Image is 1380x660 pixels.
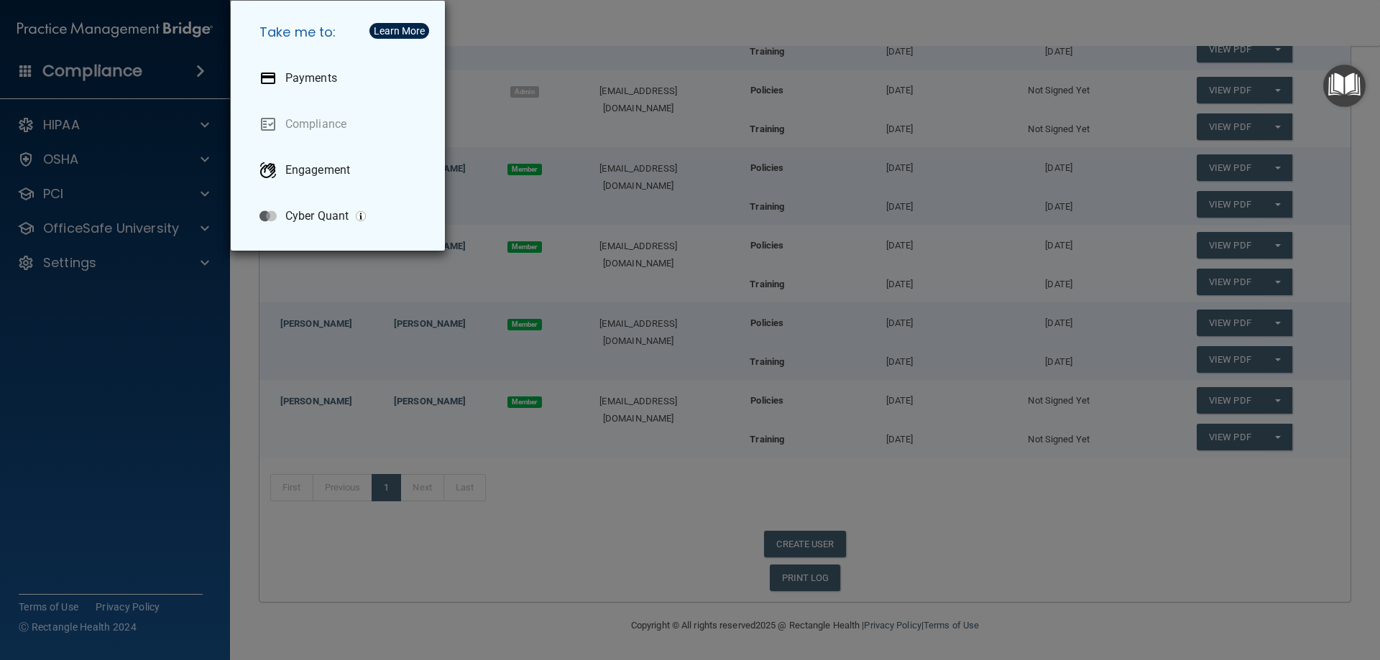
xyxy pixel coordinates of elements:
[248,104,433,144] a: Compliance
[1308,561,1363,615] iframe: Drift Widget Chat Controller
[1323,65,1366,107] button: Open Resource Center
[248,150,433,190] a: Engagement
[285,71,337,85] p: Payments
[248,58,433,98] a: Payments
[248,196,433,236] a: Cyber Quant
[369,23,429,39] button: Learn More
[285,163,350,177] p: Engagement
[285,209,349,223] p: Cyber Quant
[248,12,433,52] h5: Take me to:
[374,26,425,36] div: Learn More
